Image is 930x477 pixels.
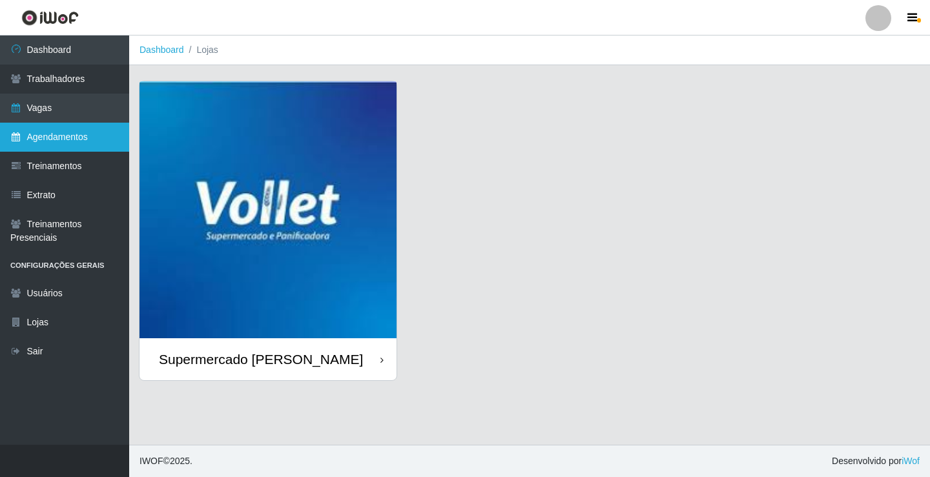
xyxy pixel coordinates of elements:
a: Dashboard [139,45,184,55]
nav: breadcrumb [129,36,930,65]
li: Lojas [184,43,218,57]
img: cardImg [139,81,397,338]
span: IWOF [139,456,163,466]
span: © 2025 . [139,454,192,468]
a: iWof [902,456,920,466]
img: CoreUI Logo [21,10,79,26]
span: Desenvolvido por [832,454,920,468]
div: Supermercado [PERSON_NAME] [159,351,363,367]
